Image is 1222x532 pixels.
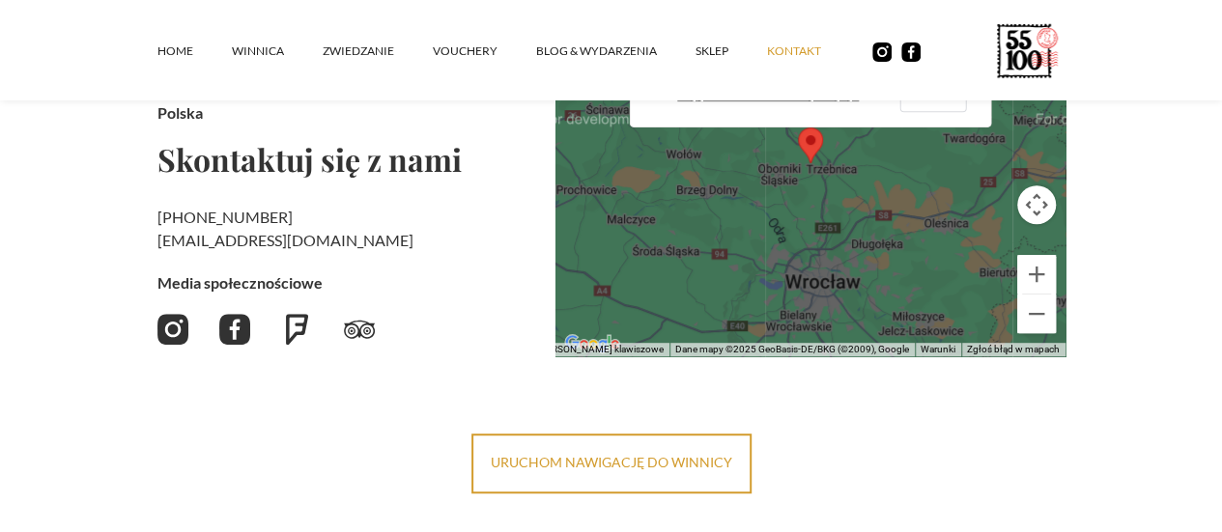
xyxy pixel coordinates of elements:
[471,434,752,493] a: uruchom nawigację do winnicy
[536,22,696,80] a: Blog & Wydarzenia
[1017,294,1056,333] button: Pomniejsz
[675,344,909,354] span: Dane mapy ©2025 GeoBasis-DE/BKG (©2009), Google
[798,127,823,163] div: Map pin
[433,22,536,80] a: vouchery
[921,344,955,354] a: Warunki (otwiera się w nowej karcie)
[157,103,203,122] strong: Polska
[157,144,540,175] h2: Skontaktuj się z nami
[157,231,413,249] a: [EMAIL_ADDRESS][DOMAIN_NAME]
[157,208,293,226] a: [PHONE_NUMBER]
[157,22,232,80] a: Home
[677,89,859,102] a: Czy jesteś właścicielem tej witryny?
[157,206,540,252] h2: ‍
[560,331,624,356] a: Pokaż ten obszar w Mapach Google (otwiera się w nowym oknie)
[967,344,1060,354] a: Zgłoś błąd w mapach
[323,22,433,80] a: ZWIEDZANIE
[232,22,323,80] a: winnica
[560,331,624,356] img: Google
[537,343,664,356] button: Skróty klawiszowe
[157,273,323,292] strong: Media społecznościowe
[1017,185,1056,224] button: Sterowanie kamerą na mapie
[1017,255,1056,294] button: Powiększ
[696,22,767,80] a: SKLEP
[767,22,860,80] a: kontakt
